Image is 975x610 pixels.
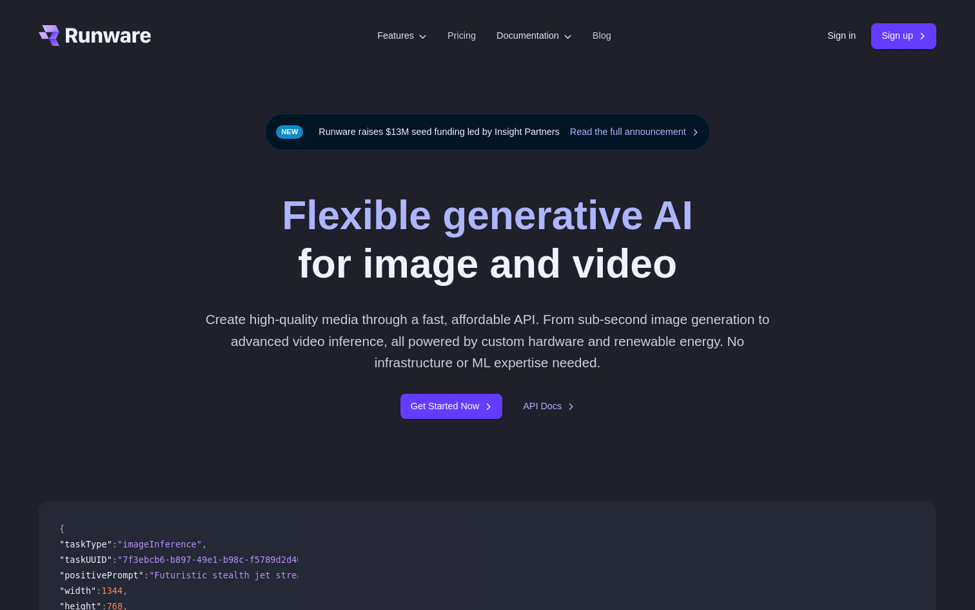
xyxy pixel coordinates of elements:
span: "taskUUID" [59,554,112,565]
a: Pricing [448,28,476,43]
span: , [123,585,128,596]
span: , [202,539,207,549]
span: "imageInference" [117,539,202,549]
span: : [112,539,117,549]
span: : [112,554,117,565]
strong: Flexible generative AI [282,193,693,238]
span: 1344 [101,585,123,596]
label: Features [377,28,427,43]
a: Go to / [39,25,151,46]
a: Blog [593,28,611,43]
span: : [144,570,149,580]
span: "7f3ebcb6-b897-49e1-b98c-f5789d2d40d7" [117,554,318,565]
span: "taskType" [59,539,112,549]
a: Get Started Now [400,394,502,419]
a: Sign in [827,28,856,43]
a: Sign up [871,23,936,48]
span: { [59,524,64,534]
label: Documentation [497,28,572,43]
span: "positivePrompt" [59,570,144,580]
span: "width" [59,585,96,596]
span: : [96,585,101,596]
p: Create high-quality media through a fast, affordable API. From sub-second image generation to adv... [201,309,775,373]
h1: for image and video [282,192,693,288]
div: Runware raises $13M seed funding led by Insight Partners [265,114,710,150]
a: API Docs [523,399,575,414]
span: "Futuristic stealth jet streaking through a neon-lit cityscape with glowing purple exhaust" [149,570,629,580]
a: Read the full announcement [570,125,699,139]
